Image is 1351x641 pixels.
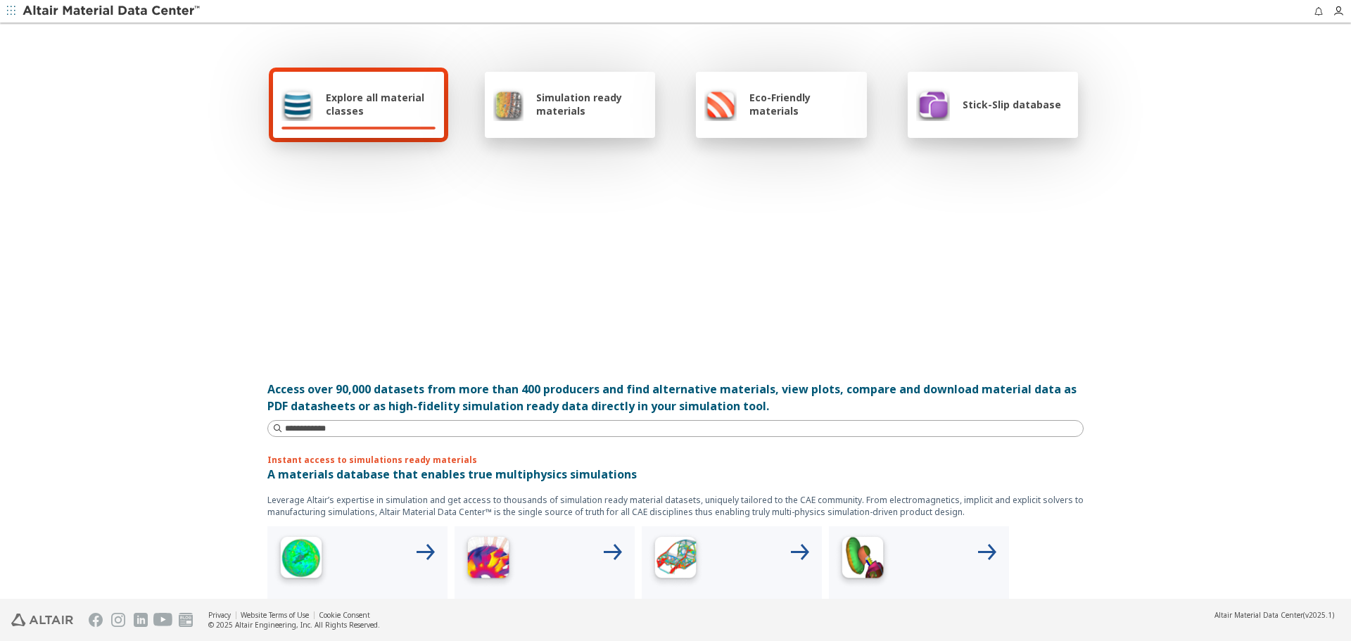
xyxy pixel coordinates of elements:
[460,532,516,588] img: Low Frequency Icon
[11,614,73,626] img: Altair Engineering
[267,494,1084,518] p: Leverage Altair’s expertise in simulation and get access to thousands of simulation ready materia...
[835,532,891,588] img: Crash Analyses Icon
[1214,610,1334,620] div: (v2025.1)
[208,620,380,630] div: © 2025 Altair Engineering, Inc. All Rights Reserved.
[319,610,370,620] a: Cookie Consent
[267,466,1084,483] p: A materials database that enables true multiphysics simulations
[273,532,329,588] img: High Frequency Icon
[493,87,524,121] img: Simulation ready materials
[326,91,436,118] span: Explore all material classes
[281,87,313,121] img: Explore all material classes
[241,610,309,620] a: Website Terms of Use
[267,381,1084,414] div: Access over 90,000 datasets from more than 400 producers and find alternative materials, view plo...
[963,98,1061,111] span: Stick-Slip database
[208,610,231,620] a: Privacy
[916,87,950,121] img: Stick-Slip database
[536,91,647,118] span: Simulation ready materials
[704,87,737,121] img: Eco-Friendly materials
[23,4,202,18] img: Altair Material Data Center
[1214,610,1303,620] span: Altair Material Data Center
[267,454,1084,466] p: Instant access to simulations ready materials
[647,532,704,588] img: Structural Analyses Icon
[749,91,858,118] span: Eco-Friendly materials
